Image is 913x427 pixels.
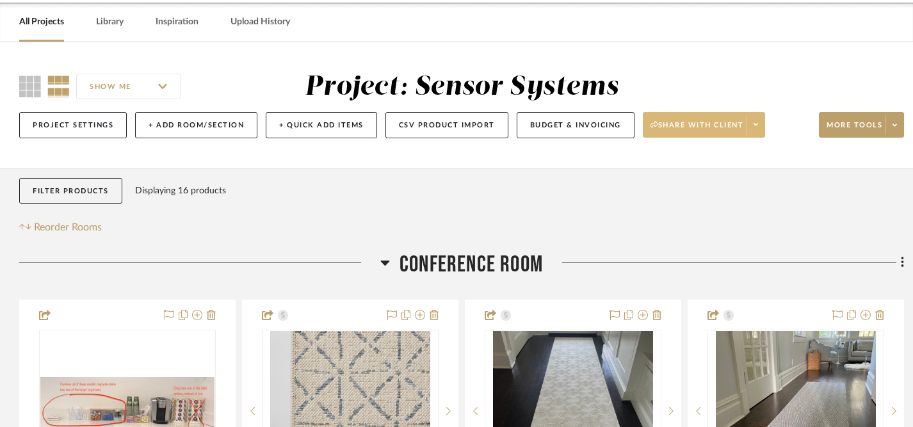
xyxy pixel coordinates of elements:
[34,220,102,235] span: Reorder Rooms
[96,13,124,31] a: Library
[266,112,377,138] button: + Quick Add Items
[305,74,618,101] div: Project: Sensor Systems
[517,112,634,138] button: Budget & Invoicing
[819,112,904,138] button: More tools
[19,13,64,31] a: All Projects
[650,120,744,140] span: Share with client
[827,120,882,140] span: More tools
[385,112,508,138] button: CSV Product Import
[230,13,290,31] a: Upload History
[19,220,102,235] button: Reorder Rooms
[156,13,198,31] a: Inspiration
[19,178,122,204] button: Filter Products
[643,112,766,138] button: Share with client
[19,112,127,138] button: Project Settings
[135,178,226,204] div: Displaying 16 products
[135,112,257,138] button: + Add Room/Section
[400,251,543,278] span: Conference Room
